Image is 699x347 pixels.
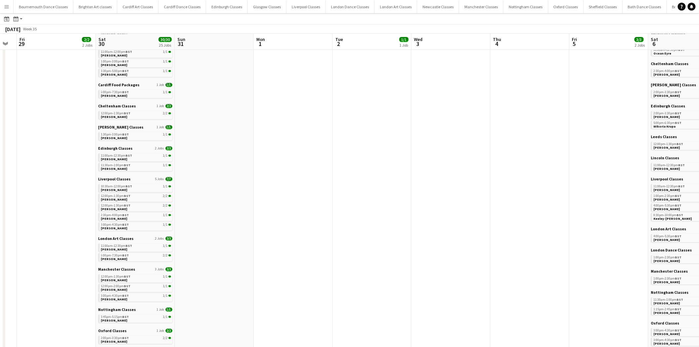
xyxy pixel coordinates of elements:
button: London Dance Classes [326,0,375,13]
span: 11:00am-12:30pm [654,164,685,167]
span: 1:00pm-2:30pm [654,277,682,280]
span: 1/1 [163,213,168,217]
span: Keeley-Lea Scott [654,216,692,221]
span: BST [675,111,682,115]
span: Brioney Morgan [101,63,128,67]
span: 5:00pm-6:30pm [654,121,682,125]
span: 1/1 [163,154,168,157]
span: BST [123,213,129,217]
span: Rachel Dakin [101,288,128,292]
span: London Art Classes [98,236,134,241]
span: 11:30am-1:00pm [101,164,131,167]
span: 1:00pm-3:00pm [101,60,129,63]
button: Glasgow Classes [248,0,286,13]
div: Edinburgh Classes2 Jobs2/211:00am-12:30pmBST1/1[PERSON_NAME]11:30am-1:00pmBST1/1[PERSON_NAME] [98,146,172,176]
span: Manchester Classes [98,267,135,272]
span: 11:00am-12:30pm [654,185,685,188]
span: BST [123,222,129,227]
div: Liverpool Classes5 Jobs7/710:30am-12:00pmBST1/1[PERSON_NAME]12:00pm-1:30pmBST2/2[PERSON_NAME]12:0... [98,176,172,236]
span: Charlotte Blackwell [101,188,128,192]
span: 3 [413,40,423,48]
span: 2/2 [163,336,168,340]
span: BST [124,163,131,167]
span: 3/3 [166,267,172,271]
a: 12:00pm-1:30pmBST2/2[PERSON_NAME] [101,111,171,119]
div: [DATE] [5,26,20,32]
span: 1/1 [163,133,168,136]
span: BST [124,111,131,115]
span: BST [126,153,132,158]
span: 30 [97,40,106,48]
span: Emma Mullins [101,318,128,323]
span: 5 Jobs [155,177,164,181]
span: 1/1 [163,244,168,248]
span: BST [124,274,131,279]
span: 3/3 [166,237,172,241]
span: Helen Bucknall [101,278,128,282]
span: BST [126,50,132,54]
span: 1/1 [166,308,172,312]
span: 1/1 [163,285,168,288]
button: Bournemouth Dance Classes [14,0,73,13]
div: 2 Jobs [82,43,92,48]
a: Liverpool Classes5 Jobs7/7 [98,176,172,181]
span: 3:30pm-5:00pm [101,69,129,73]
a: 3:00pm-4:30pmBST1/1[PERSON_NAME] [101,293,171,301]
span: Hannah Harper [654,188,680,192]
span: Week 35 [22,26,38,31]
span: BST [124,194,131,198]
span: 1:30pm-3:00pm [101,133,129,136]
span: Sarah Roberts [654,341,680,346]
span: 3:00pm-4:30pm [654,329,682,332]
span: 2/2 [163,204,168,207]
span: Harriet Hickman [101,207,128,211]
span: BST [677,213,683,217]
span: Nottingham Classes [98,307,136,312]
span: 3:00pm-4:30pm [101,223,129,226]
span: David Arnold [101,94,128,98]
div: Manchester Classes3 Jobs3/312:00pm-1:30pmBST1/1[PERSON_NAME]12:00pm-2:00pmBST1/1[PERSON_NAME]3:00... [98,267,172,307]
a: 11:00am-12:00pmBST1/1[PERSON_NAME] [101,50,171,57]
span: BST [675,307,682,311]
a: Cardiff Food Packages1 Job1/1 [98,82,172,87]
span: 12:00pm-1:30pm [101,194,131,198]
span: Nottingham Classes [651,290,689,295]
button: Newcastle Classes [417,0,459,13]
span: BST [675,194,682,198]
span: Sat [98,36,106,42]
span: 1/1 [399,37,409,42]
span: 2 Jobs [155,146,164,150]
a: 1:00pm-3:00pmBST1/1[PERSON_NAME] [101,59,171,67]
a: Edinburgh Classes2 Jobs2/2 [98,146,172,151]
span: Shelley Hooper [101,226,128,230]
span: 1 Job [157,308,164,312]
span: BST [675,121,682,125]
span: BST [124,284,131,288]
a: 12:00pm-1:30pmBST1/1[PERSON_NAME] [101,274,171,282]
span: 3/3 [635,37,644,42]
span: 8:30pm-10:00pm [654,213,683,217]
span: 5 [571,40,577,48]
a: London Art Classes2 Jobs3/3 [98,236,172,241]
span: BST [123,90,129,94]
a: 10:30am-12:00pmBST1/1[PERSON_NAME] [101,184,171,192]
span: 1 Job [157,104,164,108]
a: 12:00pm-2:00pmBST1/1[PERSON_NAME] [101,284,171,291]
span: BST [123,293,129,298]
button: Manchester Classes [459,0,503,13]
a: Cheltenham Classes1 Job2/2 [98,103,172,108]
span: Gabrielle Hawcroft [101,297,128,301]
a: [PERSON_NAME] Classes1 Job1/1 [98,125,172,130]
span: 2 [334,40,343,48]
button: Liverpool Classes [286,0,326,13]
span: 2:00pm-3:30pm [654,91,682,94]
span: 7/7 [166,177,172,181]
span: BST [675,234,682,238]
span: 3:00pm-4:30pm [654,338,682,342]
span: 1/1 [166,125,172,129]
div: London Art Classes2 Jobs3/311:00am-12:30pmBST1/1[PERSON_NAME]6:00pm-7:30pmBST2/2[PERSON_NAME] [98,236,172,267]
span: 1/1 [168,51,171,53]
span: Rhys French [101,257,128,261]
span: Chester Classes [98,125,144,130]
span: Chester Classes [651,82,696,87]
